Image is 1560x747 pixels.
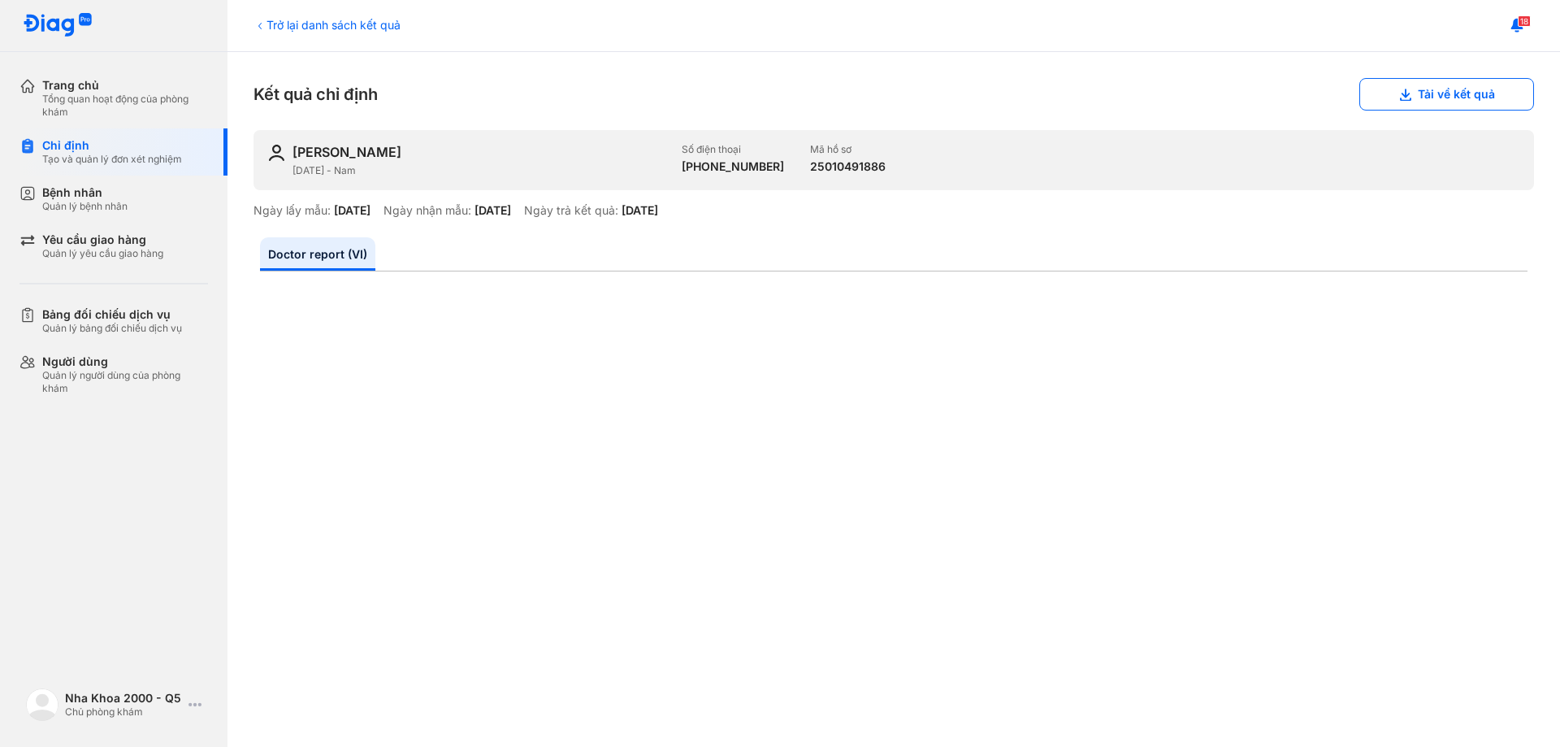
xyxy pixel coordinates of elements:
div: Người dùng [42,354,208,369]
div: Trở lại danh sách kết quả [253,16,401,33]
div: Nha Khoa 2000 - Q5 [65,691,182,706]
div: 25010491886 [810,159,886,174]
div: [DATE] [334,203,370,218]
div: Yêu cầu giao hàng [42,232,163,247]
div: Quản lý bảng đối chiếu dịch vụ [42,322,182,335]
img: logo [26,688,58,721]
span: 18 [1518,15,1531,27]
img: logo [23,13,93,38]
a: Doctor report (VI) [260,237,375,271]
div: Ngày nhận mẫu: [383,203,471,218]
div: [DATE] [622,203,658,218]
div: Bảng đối chiếu dịch vụ [42,307,182,322]
img: user-icon [266,143,286,163]
div: Chỉ định [42,138,182,153]
div: Chủ phòng khám [65,706,182,719]
div: Quản lý người dùng của phòng khám [42,369,208,395]
div: [PERSON_NAME] [292,143,401,161]
div: Tổng quan hoạt động của phòng khám [42,93,208,119]
div: [PHONE_NUMBER] [682,159,784,174]
div: [DATE] - Nam [292,164,669,177]
div: Số điện thoại [682,143,784,156]
div: Ngày trả kết quả: [524,203,618,218]
div: Mã hồ sơ [810,143,886,156]
div: Ngày lấy mẫu: [253,203,331,218]
div: Quản lý bệnh nhân [42,200,128,213]
div: Tạo và quản lý đơn xét nghiệm [42,153,182,166]
div: Trang chủ [42,78,208,93]
div: Kết quả chỉ định [253,78,1534,111]
div: Quản lý yêu cầu giao hàng [42,247,163,260]
div: [DATE] [474,203,511,218]
button: Tải về kết quả [1359,78,1534,111]
div: Bệnh nhân [42,185,128,200]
